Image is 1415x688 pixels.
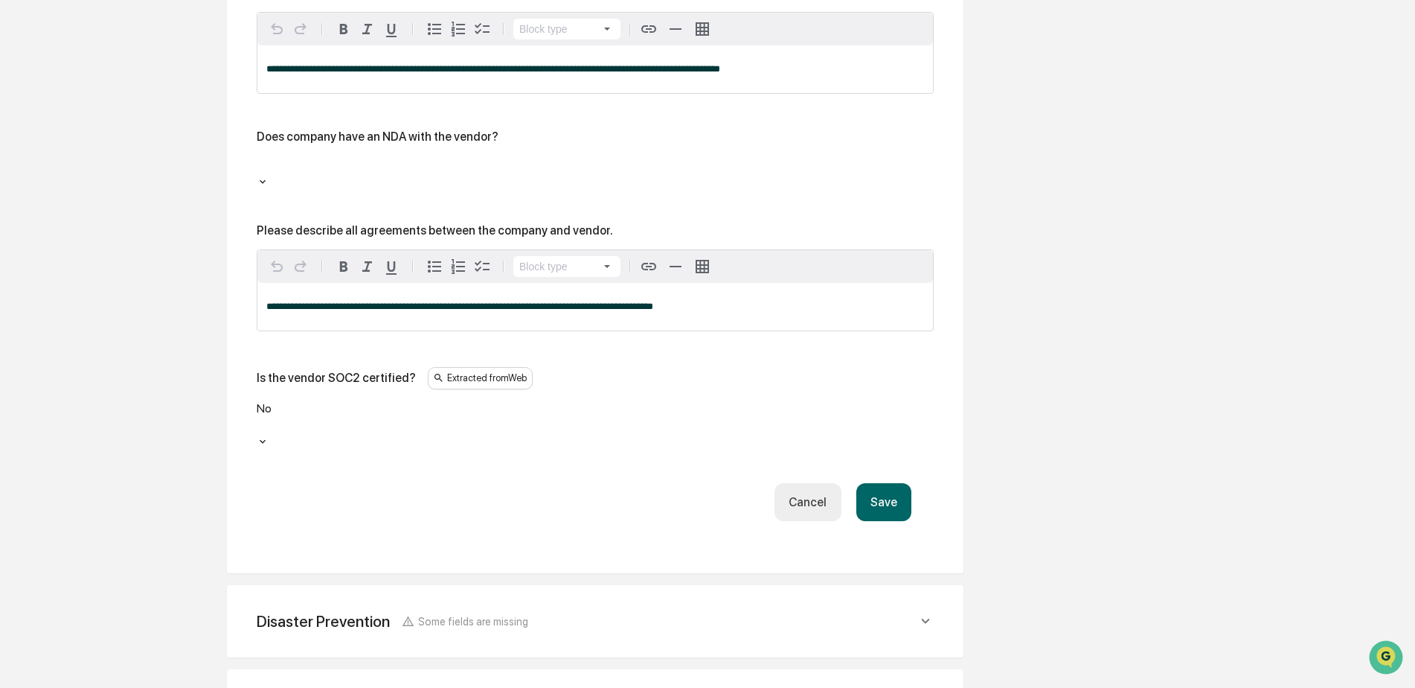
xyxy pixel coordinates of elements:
[123,188,185,203] span: Attestations
[9,210,100,237] a: 🔎Data Lookup
[257,223,613,238] div: Please describe all agreements between the company and vendor.
[15,31,271,55] p: How can we help?
[245,603,946,640] div: Disaster PreventionSome fields are missing
[513,256,620,277] button: Block type
[1367,639,1408,679] iframe: Open customer support
[257,130,498,144] div: Does company have an NDA with the vendor?
[148,252,180,264] span: Pylon
[356,255,379,278] button: Italic
[15,217,27,229] div: 🔎
[257,401,934,415] div: No
[51,129,188,141] div: We're available if you need us!
[257,371,416,385] div: Is the vendor SOC2 certified?
[379,255,403,278] button: Underline
[51,114,244,129] div: Start new chat
[39,68,246,83] input: Clear
[15,189,27,201] div: 🖐️
[105,252,180,264] a: Powered byPylon
[332,255,356,278] button: Bold
[30,188,96,203] span: Preclearance
[428,367,533,389] div: Extracted from Web
[30,216,94,231] span: Data Lookup
[15,114,42,141] img: 1746055101610-c473b297-6a78-478c-a979-82029cc54cd1
[108,189,120,201] div: 🗄️
[418,615,528,628] span: Some fields are missing
[253,118,271,136] button: Start new chat
[9,182,102,208] a: 🖐️Preclearance
[774,483,841,521] button: Cancel
[257,612,390,631] div: Disaster Prevention
[856,483,911,521] button: Save
[513,19,620,39] button: Block type
[379,17,403,41] button: Underline
[356,17,379,41] button: Italic
[332,17,356,41] button: Bold
[102,182,190,208] a: 🗄️Attestations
